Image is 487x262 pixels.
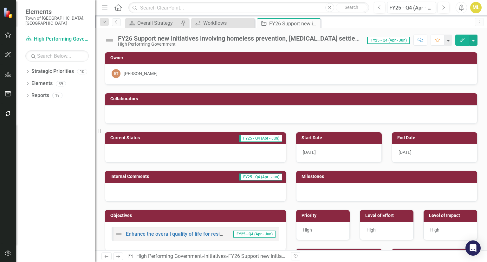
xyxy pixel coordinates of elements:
[239,174,282,180] span: FY25 - Q4 (Apr - Jun)
[25,50,89,62] input: Search Below...
[127,253,286,260] div: » »
[239,135,282,142] span: FY25 - Q4 (Apr - Jun)
[31,92,49,99] a: Reports
[465,240,481,256] div: Open Intercom Messenger
[110,56,474,60] h3: Owner
[31,80,53,87] a: Elements
[110,174,192,179] h3: Internal Comments
[126,231,421,237] a: Enhance the overall quality of life for residents through various initiatives due to the changing...
[25,16,89,26] small: Town of [GEOGRAPHIC_DATA], [GEOGRAPHIC_DATA]
[387,2,436,13] button: FY25 - Q4 (Apr - Jun)
[302,135,379,140] h3: Start Date
[367,37,410,44] span: FY25 - Q4 (Apr - Jun)
[303,227,312,233] span: High
[118,35,360,42] div: FY26 Support new initiatives involving homeless prevention, [MEDICAL_DATA] settlement funding, hu...
[367,227,376,233] span: High
[52,93,62,98] div: 19
[110,213,283,218] h3: Objectives
[110,96,474,101] h3: Collaborators
[303,150,316,155] span: [DATE]
[112,69,120,78] div: ET
[269,20,319,28] div: FY26 Support new initiatives involving homeless prevention, [MEDICAL_DATA] settlement funding, hu...
[118,42,360,47] div: High Performing Government
[389,4,434,12] div: FY25 - Q4 (Apr - Jun)
[115,230,123,238] img: Not Defined
[127,19,179,27] a: Overall Strategy
[193,19,253,27] a: Workflows
[25,8,89,16] span: Elements
[31,68,74,75] a: Strategic Priorities
[203,19,253,27] div: Workflows
[56,81,66,86] div: 39
[233,231,276,238] span: FY25 - Q4 (Apr - Jun)
[429,213,474,218] h3: Level of Impact
[137,19,179,27] div: Overall Strategy
[336,3,367,12] button: Search
[3,7,14,18] img: ClearPoint Strategy
[77,69,87,74] div: 10
[470,2,482,13] button: ML
[25,36,89,43] a: High Performing Government
[204,253,226,259] a: Initiatives
[110,135,180,140] h3: Current Status
[302,213,347,218] h3: Priority
[136,253,202,259] a: High Performing Government
[399,150,412,155] span: [DATE]
[430,227,439,233] span: High
[345,5,358,10] span: Search
[124,70,158,77] div: [PERSON_NAME]
[365,213,410,218] h3: Level of Effort
[302,174,474,179] h3: Milestones
[105,35,115,45] img: Not Defined
[397,135,474,140] h3: End Date
[128,2,369,13] input: Search ClearPoint...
